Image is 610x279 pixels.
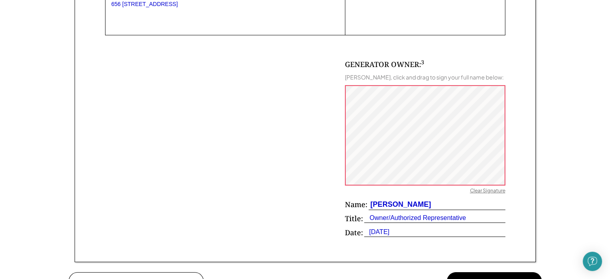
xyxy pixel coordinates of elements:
div: Clear Signature [470,187,505,196]
div: Title: [345,214,363,224]
sup: 3 [421,59,424,66]
div: Owner/Authorized Representative [364,214,466,222]
div: Open Intercom Messenger [583,252,602,271]
div: [DATE] [364,228,389,236]
div: [PERSON_NAME] [369,200,431,210]
div: 656 [STREET_ADDRESS] [111,1,339,8]
div: Name: [345,200,367,210]
div: Date: [345,228,363,238]
div: GENERATOR OWNER: [345,59,424,69]
div: [PERSON_NAME], click and drag to sign your full name below: [345,73,504,81]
